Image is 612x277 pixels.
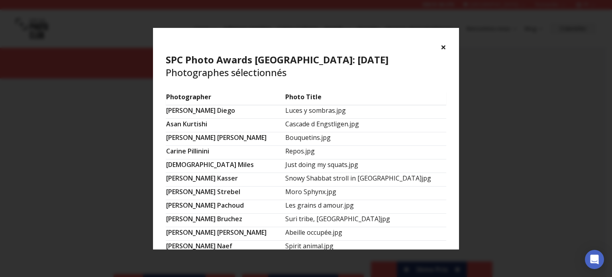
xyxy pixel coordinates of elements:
td: Moro Sphynx.jpg [285,186,446,200]
td: Snowy Shabbat stroll in [GEOGRAPHIC_DATA]jpg [285,173,446,186]
td: Bouquetins.jpg [285,132,446,145]
td: Spirit animal.jpg [285,240,446,254]
td: Suri tribe, [GEOGRAPHIC_DATA]jpg [285,213,446,227]
td: [PERSON_NAME] [PERSON_NAME] [166,132,285,145]
td: Les grains d amour.jpg [285,200,446,213]
td: Photo Title [285,92,446,105]
button: × [441,41,446,53]
td: Abeille occupée.jpg [285,227,446,240]
td: asan kurtishi [166,118,285,132]
td: [PERSON_NAME] Diego [166,105,285,118]
b: SPC Photo Awards [GEOGRAPHIC_DATA]: [DATE] [166,53,388,66]
td: Cascade d Engstligen.jpg [285,118,446,132]
td: [PERSON_NAME] Bruchez [166,213,285,227]
td: [PERSON_NAME] Pachoud [166,200,285,213]
div: Open Intercom Messenger [585,250,604,269]
td: Carine Pillinini [166,145,285,159]
td: [DEMOGRAPHIC_DATA] Miles [166,159,285,173]
td: [PERSON_NAME] Kasser [166,173,285,186]
td: Luces y sombras.jpg [285,105,446,118]
td: [PERSON_NAME] Naef [166,240,285,254]
td: Just doing my squats.jpg [285,159,446,173]
td: Photographer [166,92,285,105]
h4: Photographes sélectionnés [166,53,446,79]
td: [PERSON_NAME] [PERSON_NAME] [166,227,285,240]
td: Repos.jpg [285,145,446,159]
td: [PERSON_NAME] Strebel [166,186,285,200]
